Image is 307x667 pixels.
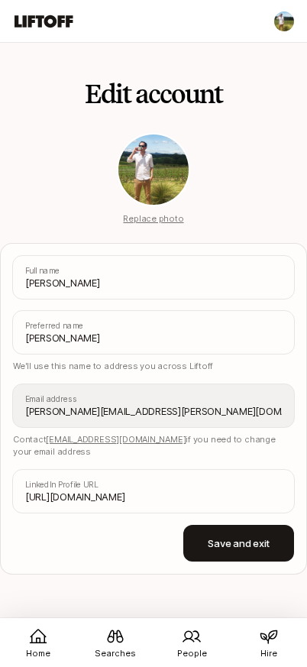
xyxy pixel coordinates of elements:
[95,647,136,660] span: Searches
[13,433,294,458] p: Contact if you need to change your email address
[260,647,277,660] span: Hire
[46,434,186,445] span: [EMAIL_ADDRESS][DOMAIN_NAME]
[85,79,222,108] h2: Edit account
[273,11,295,32] button: Tyler Kieft
[26,647,50,660] span: Home
[123,212,183,225] p: Replace photo
[13,360,294,372] p: We'll use this name to address you across Liftoff
[183,525,294,562] button: Save and exit
[118,134,189,205] img: 23676b67_9673_43bb_8dff_2aeac9933bfb.jpg
[274,11,294,31] img: Tyler Kieft
[177,647,207,660] span: People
